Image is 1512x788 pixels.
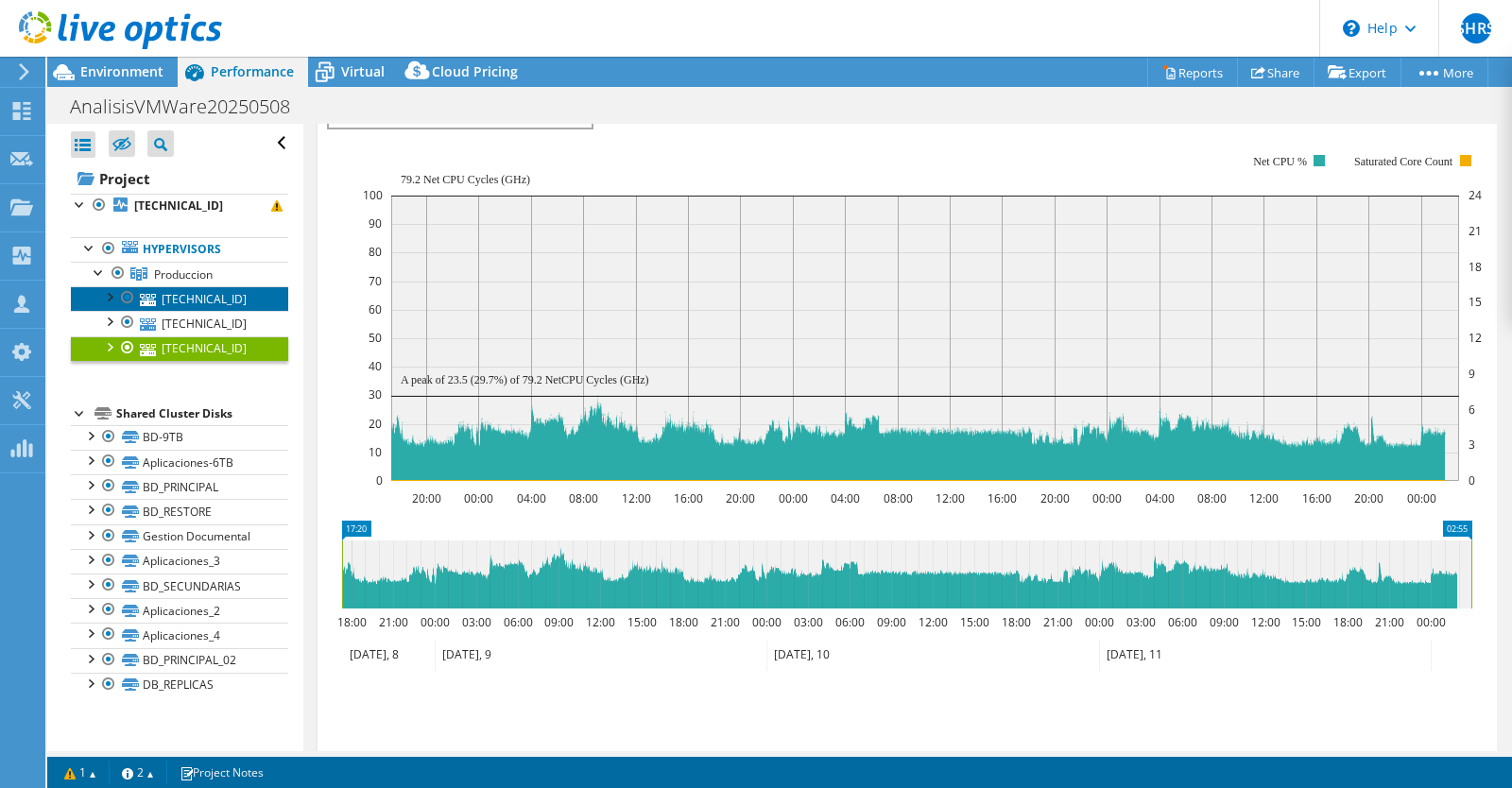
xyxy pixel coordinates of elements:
a: Produccion [71,262,288,286]
text: 06:00 [504,614,533,630]
div: Shared Cluster Disks [116,403,288,425]
text: 03:00 [462,614,491,630]
a: BD_PRINCIPAL_02 [71,648,288,673]
text: 21:00 [711,614,740,630]
text: 40 [369,358,382,374]
span: Cloud Pricing [432,62,518,80]
text: 50 [369,330,382,346]
a: [TECHNICAL_ID] [71,311,288,335]
text: 12:00 [622,490,651,506]
a: [TECHNICAL_ID] [71,194,288,218]
text: 18:00 [1333,614,1363,630]
text: 21:00 [1375,614,1404,630]
text: 08:00 [884,490,913,506]
span: SHRS [1461,13,1491,43]
text: 20:00 [1040,490,1070,506]
text: 9 [1469,366,1475,382]
text: 12:00 [936,490,965,506]
svg: \n [1343,20,1360,37]
text: 20 [369,416,382,432]
text: 09:00 [544,614,574,630]
a: DB_REPLICAS [71,673,288,697]
a: BD_RESTORE [71,499,288,523]
b: [TECHNICAL_ID] [134,197,223,214]
text: 12:00 [1249,490,1279,506]
text: 09:00 [1210,614,1239,630]
text: 10 [369,444,382,460]
text: 30 [369,386,382,403]
text: 79.2 Net CPU Cycles (GHz) [401,173,530,186]
text: 00:00 [752,614,782,630]
text: 60 [369,301,382,317]
text: 0 [1469,472,1475,488]
a: Aplicaciones_4 [71,623,288,647]
text: 70 [369,273,382,289]
a: 1 [51,761,110,784]
a: BD-9TB [71,425,288,450]
text: 03:00 [794,614,823,630]
text: 16:00 [1302,490,1332,506]
text: 00:00 [421,614,450,630]
span: Environment [80,62,163,80]
text: 100 [363,187,383,203]
text: 04:00 [517,490,546,506]
text: 00:00 [1407,490,1436,506]
span: Produccion [154,266,213,283]
text: 04:00 [1145,490,1175,506]
text: Saturated Core Count [1354,155,1453,168]
a: Gestion Documental [71,524,288,549]
text: 18:00 [669,614,698,630]
h1: AnalisisVMWare20250508 [61,96,319,117]
text: 12:00 [919,614,948,630]
text: 08:00 [1197,490,1227,506]
text: 3 [1469,437,1475,453]
text: 80 [369,244,382,260]
a: BD_SECUNDARIAS [71,574,288,598]
text: 00:00 [1092,490,1122,506]
text: 16:00 [988,490,1017,506]
span: Virtual [341,62,385,80]
a: Reports [1147,58,1238,87]
text: 00:00 [779,490,808,506]
text: 20:00 [726,490,755,506]
text: 20:00 [1354,490,1383,506]
text: 15 [1469,294,1482,310]
a: More [1400,58,1488,87]
a: Aplicaciones-6TB [71,450,288,474]
a: Aplicaciones_3 [71,549,288,574]
text: 15:00 [627,614,657,630]
text: 08:00 [569,490,598,506]
a: Project [71,163,288,194]
a: Share [1237,58,1314,87]
text: 03:00 [1126,614,1156,630]
text: 12 [1469,330,1482,346]
text: 0 [376,472,383,488]
text: 16:00 [674,490,703,506]
text: 20:00 [412,490,441,506]
text: 04:00 [831,490,860,506]
text: Net CPU % [1254,155,1308,168]
text: 00:00 [464,490,493,506]
text: 90 [369,215,382,231]
a: Project Notes [166,761,277,784]
text: 6 [1469,402,1475,418]
text: 21:00 [1043,614,1073,630]
span: Performance [211,62,294,80]
text: 09:00 [877,614,906,630]
text: 00:00 [1085,614,1114,630]
a: 2 [109,761,167,784]
text: 06:00 [1168,614,1197,630]
text: 15:00 [960,614,989,630]
a: [TECHNICAL_ID] [71,336,288,361]
text: 00:00 [1417,614,1446,630]
a: BD_PRINCIPAL [71,474,288,499]
text: 12:00 [586,614,615,630]
a: [TECHNICAL_ID] [71,286,288,311]
text: 06:00 [835,614,865,630]
text: 21 [1469,223,1482,239]
text: 24 [1469,187,1482,203]
a: Aplicaciones_2 [71,598,288,623]
text: 15:00 [1292,614,1321,630]
a: Export [1314,58,1401,87]
a: Hypervisors [71,237,288,262]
